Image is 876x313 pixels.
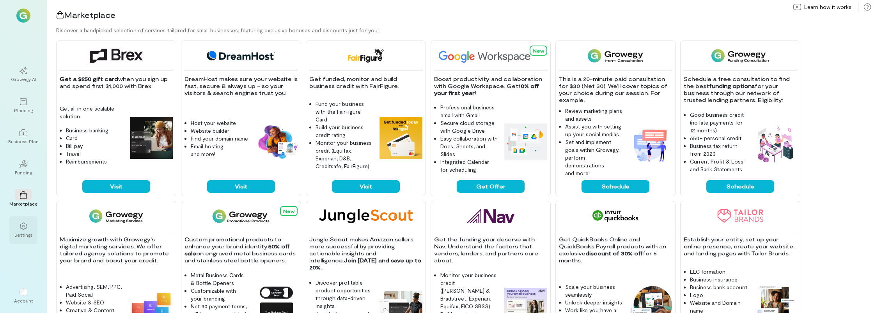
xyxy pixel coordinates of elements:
li: Fund your business with the FairFigure Card [316,100,373,123]
li: Email hosting and more! [191,142,248,158]
li: Metal Business Cards & Bottle Openers [191,271,248,287]
strong: 50% off sale [184,243,291,257]
strong: funding options [709,83,755,89]
button: Visit [332,180,400,193]
button: Schedule [706,180,774,193]
li: Unlock deeper insights [565,299,623,306]
span: Learn how it works [804,3,851,11]
div: Account [14,297,33,304]
img: Brex feature [130,117,173,160]
a: Funding [9,154,37,182]
img: 1-on-1 Consultation feature [629,123,672,166]
li: Website builder [191,127,248,135]
li: Advertising, SEM, PPC, Paid Social [66,283,124,299]
li: Reimbursements [66,158,124,165]
li: Business banking [66,127,124,134]
button: Visit [82,180,150,193]
li: Website & SEO [66,299,124,306]
li: Build your business credit rating [316,123,373,139]
p: Get the funding your deserve with Nav. Understand the factors that vendors, lenders, and partners... [434,236,547,264]
li: Discover profitable product opportunities through data-driven insights [316,279,373,310]
p: Custom promotional products to enhance your brand identity. on engraved metal business cards and ... [184,236,298,264]
li: Business tax return from 2023 [690,142,748,158]
li: Monitor your business credit ([PERSON_NAME] & Bradstreet, Experian, Equifax, FICO SBSS) [440,271,498,310]
li: 650+ personal credit [690,134,748,142]
img: 1-on-1 Consultation [588,49,643,63]
img: Funding Consultation feature [754,123,797,166]
li: Secure cloud storage with Google Drive [440,119,498,135]
a: Settings [9,216,37,244]
p: DreamHost makes sure your website is fast, secure & always up - so your visitors & search engines... [184,76,298,97]
li: Customizable with your branding [191,287,248,302]
li: Host your website [191,119,248,127]
img: Google Workspace [434,49,549,63]
li: Easy collaboration with Docs, Sheets, and Slides [440,135,498,158]
img: FairFigure [347,49,384,63]
li: Professional business email with Gmail [440,104,498,119]
span: New [283,208,294,214]
p: Get funded, monitor and build business credit with FairFigure. [309,76,422,90]
div: Discover a handpicked selection of services tailored for small businesses, featuring exclusive bo... [56,26,876,34]
img: FairFigure feature [379,117,422,160]
a: Growegy AI [9,60,37,88]
img: Growegy Promo Products [213,209,270,223]
a: Planning [9,91,37,120]
div: Planning [14,107,33,113]
li: Review marketing plans and assets [565,107,623,123]
img: QuickBooks [592,209,638,223]
p: Jungle Scout makes Amazon sellers more successful by providing actionable insights and intelligence. [309,236,422,271]
div: Growegy AI [11,76,36,82]
strong: 10% off your first year [434,83,541,96]
img: Jungle Scout [319,209,413,223]
strong: discount of 30% off [585,250,643,257]
img: Nav [467,209,514,223]
span: Marketplace [64,10,115,19]
li: Logo [690,291,748,299]
strong: Join [DATE] and save up to 20%. [309,257,423,271]
div: Funding [15,169,32,176]
li: Card [66,134,124,142]
li: Set and implement goals within Growegy, perform demonstrations and more! [565,138,623,177]
img: Google Workspace feature [504,123,547,159]
p: when you sign up and spend first $1,000 with Brex. [60,76,173,90]
p: Boost productivity and collaboration with Google Workspace. Get ! [434,76,547,97]
img: Growegy - Marketing Services [89,209,144,223]
li: LLC formation [690,268,748,276]
button: Visit [207,180,275,193]
p: This is a 20-minute paid consultation for $30 (Net 30). We’ll cover topics of your choice during ... [559,76,672,104]
div: Business Plan [8,138,39,144]
li: Integrated Calendar for scheduling [440,158,498,174]
li: Business insurance [690,276,748,283]
img: DreamHost feature [255,124,298,160]
img: Brex [90,49,143,63]
li: Monitor your business credit (Equifax, Experian, D&B, Creditsafe, FairFigure) [316,139,373,170]
p: Maximize growth with Growegy's digital marketing services. We offer tailored agency solutions to ... [60,236,173,264]
div: Settings [14,232,33,238]
div: Account [9,282,37,310]
button: Get Offer [457,180,525,193]
li: Scale your business seamlessly [565,283,623,299]
li: Bill pay [66,142,124,150]
li: Find your domain name [191,135,248,142]
img: DreamHost [204,49,278,63]
img: Tailor Brands [717,209,763,223]
div: Marketplace [9,200,38,207]
img: Funding Consultation [711,49,769,63]
li: Current Profit & Loss and Bank Statements [690,158,748,173]
p: Get all in one scalable solution [60,105,124,120]
li: Travel [66,150,124,158]
button: Schedule [582,180,649,193]
p: Get QuickBooks Online and QuickBooks Payroll products with an exclusive for 6 months. [559,236,672,264]
span: New [533,48,544,53]
a: Business Plan [9,123,37,151]
strong: Get a $250 gift card [60,76,118,82]
a: Marketplace [9,185,37,213]
li: Good business credit (no late payments for 12 months) [690,111,748,134]
li: Assist you with setting up your social medias [565,123,623,138]
p: Establish your entity, set up your online presence, create your website and landing pages with Ta... [684,236,797,257]
p: Schedule a free consultation to find the best for your business through our network of trusted le... [684,76,797,104]
li: Business bank account [690,283,748,291]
